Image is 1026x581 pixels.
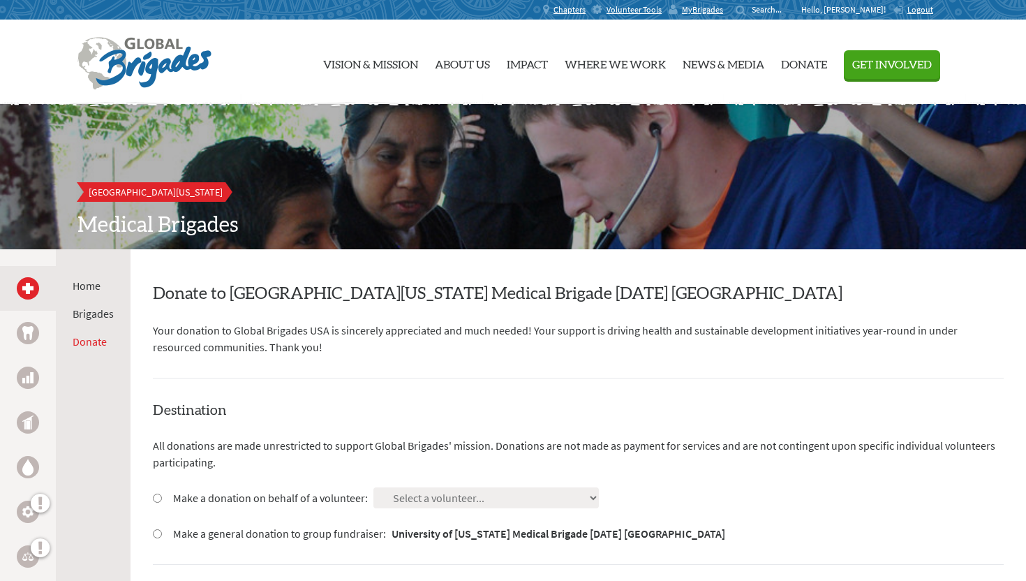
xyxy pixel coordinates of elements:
[683,26,764,98] a: News & Media
[893,4,933,15] a: Logout
[17,501,39,523] a: Engineering
[22,326,34,339] img: Dental
[17,411,39,434] a: Public Health
[553,4,586,15] span: Chapters
[77,213,949,238] h2: Medical Brigades
[844,50,940,79] button: Get Involved
[392,527,725,540] strong: University of [US_STATE] Medical Brigade [DATE] [GEOGRAPHIC_DATA]
[752,4,791,15] input: Search...
[852,59,932,71] span: Get Involved
[607,4,662,15] span: Volunteer Tools
[507,26,548,98] a: Impact
[435,26,490,98] a: About Us
[89,186,223,198] span: [GEOGRAPHIC_DATA][US_STATE]
[323,26,418,98] a: Vision & Mission
[73,279,101,293] a: Home
[153,322,1004,355] p: Your donation to Global Brigades USA is sincerely appreciated and much needed! Your support is dr...
[73,277,114,294] li: Home
[22,415,34,429] img: Public Health
[565,26,666,98] a: Where We Work
[17,277,39,300] a: Medical
[17,367,39,389] a: Business
[22,506,34,517] img: Engineering
[22,372,34,383] img: Business
[153,401,1004,420] h4: Destination
[77,182,234,202] a: [GEOGRAPHIC_DATA][US_STATE]
[682,4,723,15] span: MyBrigades
[907,4,933,15] span: Logout
[17,322,39,344] a: Dental
[153,283,1004,305] h2: Donate to [GEOGRAPHIC_DATA][US_STATE] Medical Brigade [DATE] [GEOGRAPHIC_DATA]
[153,437,1004,471] p: All donations are made unrestricted to support Global Brigades' mission. Donations are not made a...
[781,26,827,98] a: Donate
[17,545,39,568] a: Legal Empowerment
[173,525,725,542] label: Make a general donation to group fundraiser:
[801,4,893,15] p: Hello, [PERSON_NAME]!
[73,334,107,348] a: Donate
[17,456,39,478] a: Water
[173,490,368,506] label: Make a donation on behalf of a volunteer:
[73,305,114,322] li: Brigades
[22,283,34,294] img: Medical
[77,37,211,90] img: Global Brigades Logo
[73,307,114,321] a: Brigades
[73,333,114,350] li: Donate
[22,459,34,475] img: Water
[22,552,34,561] img: Legal Empowerment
